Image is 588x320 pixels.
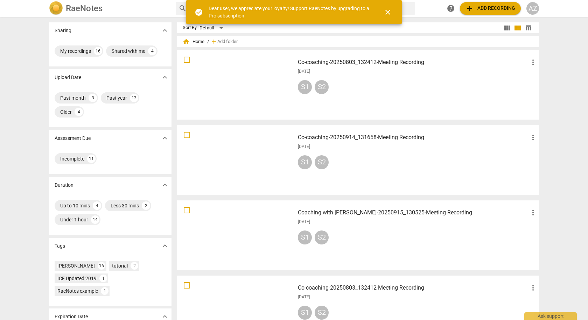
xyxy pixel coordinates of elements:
[161,181,169,189] span: expand_more
[89,94,97,102] div: 3
[315,306,329,320] div: S2
[178,4,187,13] span: search
[60,48,91,55] div: My recordings
[142,201,150,210] div: 2
[55,74,81,81] p: Upload Date
[60,155,84,162] div: Incomplete
[60,108,72,115] div: Older
[112,262,128,269] div: tutorial
[94,47,102,55] div: 16
[529,58,537,66] span: more_vert
[298,133,529,142] h3: Co-coaching-20250914_131658-Meeting Recording
[161,73,169,81] span: expand_more
[55,27,71,34] p: Sharing
[160,25,170,36] button: Show more
[180,128,537,192] a: Co-coaching-20250914_131658-Meeting Recording[DATE]S1S2
[87,155,96,163] div: 11
[298,284,529,292] h3: Co-coaching-20250803_132412-Meeting Recording
[503,24,511,32] span: view_module
[298,155,312,169] div: S1
[447,4,455,13] span: help
[315,155,329,169] div: S2
[57,262,95,269] div: [PERSON_NAME]
[460,2,521,15] button: Upload
[101,287,108,295] div: 1
[60,94,86,101] div: Past month
[465,4,474,13] span: add
[60,216,88,223] div: Under 1 hour
[524,312,577,320] div: Ask support
[298,219,310,225] span: [DATE]
[160,180,170,190] button: Show more
[529,133,537,142] span: more_vert
[210,38,217,45] span: add
[512,23,523,33] button: List view
[298,80,312,94] div: S1
[465,4,515,13] span: Add recording
[180,52,537,117] a: Co-coaching-20250803_132412-Meeting Recording[DATE]S1S2
[298,69,310,74] span: [DATE]
[161,26,169,35] span: expand_more
[183,38,190,45] span: home
[180,203,537,268] a: Coaching with [PERSON_NAME]-20250915_130525-Meeting Recording[DATE]S1S2
[57,275,97,282] div: ICF Updated 2019
[66,3,103,13] h2: RaeNotes
[55,135,91,142] p: Assessment Due
[93,201,101,210] div: 4
[75,108,83,116] div: 4
[207,39,209,44] span: /
[298,58,529,66] h3: Co-coaching-20250803_132412-Meeting Recording
[315,80,329,94] div: S2
[315,230,329,244] div: S2
[529,284,537,292] span: more_vert
[106,94,127,101] div: Past year
[298,230,312,244] div: S1
[384,8,392,16] span: close
[161,134,169,142] span: expand_more
[513,24,522,32] span: view_list
[523,23,533,33] button: Table view
[195,8,203,16] span: check_circle
[161,242,169,250] span: expand_more
[49,1,63,15] img: Logo
[112,48,145,55] div: Shared with me
[298,294,310,300] span: [DATE]
[131,262,138,270] div: 2
[55,182,73,189] p: Duration
[160,133,170,143] button: Show more
[49,1,170,15] a: LogoRaeNotes
[199,22,225,34] div: Default
[91,215,99,224] div: 14
[444,2,457,15] a: Help
[98,262,105,270] div: 16
[298,306,312,320] div: S1
[55,242,65,250] p: Tags
[160,241,170,251] button: Show more
[60,202,90,209] div: Up to 10 mins
[298,208,529,217] h3: Coaching with Anna-20250915_130525-Meeting Recording
[183,25,197,30] div: Sort By
[529,208,537,217] span: more_vert
[57,287,98,294] div: RaeNotes example
[209,5,371,19] div: Dear user, we appreciate your loyalty! Support RaeNotes by upgrading to a
[111,202,139,209] div: Less 30 mins
[160,72,170,83] button: Show more
[130,94,138,102] div: 13
[183,38,204,45] span: Home
[99,275,107,282] div: 1
[525,24,532,31] span: table_chart
[148,47,156,55] div: 4
[502,23,512,33] button: Tile view
[217,39,238,44] span: Add folder
[298,144,310,150] span: [DATE]
[526,2,539,15] button: AZ
[209,13,244,19] a: Pro subscription
[379,4,396,21] button: Close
